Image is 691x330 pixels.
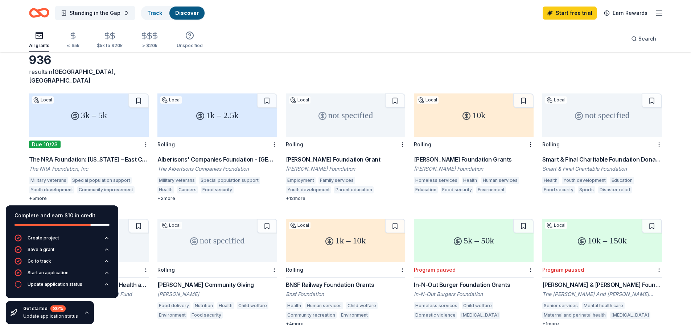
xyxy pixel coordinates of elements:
[217,302,234,309] div: Health
[610,177,634,184] div: Education
[286,141,303,147] div: Rolling
[286,321,406,327] div: + 4 more
[157,219,277,262] div: not specified
[15,258,110,269] button: Go to track
[578,186,595,193] div: Sports
[237,302,268,309] div: Child welfare
[286,267,303,273] div: Rolling
[286,291,406,298] div: Bnsf Foundation
[201,186,234,193] div: Food security
[157,280,277,289] div: [PERSON_NAME] Community Giving
[29,4,49,21] a: Home
[286,196,406,201] div: + 12 more
[289,96,310,104] div: Local
[542,155,662,164] div: Smart & Final Charitable Foundation Donations
[286,302,303,309] div: Health
[28,258,51,264] div: Go to track
[414,219,534,321] a: 5k – 50kProgram pausedIn-N-Out Burger Foundation GrantsIn-N-Out Burgers FoundationHomeless servic...
[286,219,406,262] div: 1k – 10k
[542,219,662,327] a: 10k – 150kLocalProgram paused[PERSON_NAME] & [PERSON_NAME] Foundation GrantsThe [PERSON_NAME] And...
[23,305,78,312] div: Get started
[542,267,584,273] div: Program paused
[157,312,187,319] div: Environment
[190,312,223,319] div: Food security
[67,43,79,49] div: ≤ $5k
[157,93,277,201] a: 1k – 2.5kLocalRollingAlbertsons' Companies Foundation - [GEOGRAPHIC_DATA][US_STATE] Grant Program...
[481,177,519,184] div: Human services
[15,246,110,258] button: Save a grant
[582,302,625,309] div: Mental health care
[157,186,174,193] div: Health
[542,312,607,319] div: Maternal and perinatal health
[414,186,438,193] div: Education
[29,155,149,164] div: The NRA Foundation: [US_STATE] – East CAE Grants
[462,302,493,309] div: Child welfare
[286,93,406,201] a: not specifiedLocalRolling[PERSON_NAME] Foundation Grant[PERSON_NAME] FoundationEmploymentFamily s...
[55,6,135,20] button: Standing in the Gap
[157,291,277,298] div: [PERSON_NAME]
[414,165,534,172] div: [PERSON_NAME] Foundation
[140,29,159,52] button: > $20k
[29,68,116,84] span: [GEOGRAPHIC_DATA], [GEOGRAPHIC_DATA]
[460,312,500,319] div: [MEDICAL_DATA]
[29,93,149,201] a: 3k – 5kLocalDue 10/23The NRA Foundation: [US_STATE] – East CAE GrantsThe NRA Foundation, IncMilit...
[286,280,406,289] div: BNSF Railway Foundation Grants
[414,141,431,147] div: Rolling
[147,10,162,16] a: Track
[414,93,534,196] a: 10kLocalRolling[PERSON_NAME] Foundation Grants[PERSON_NAME] FoundationHomeless servicesHealthHuma...
[286,165,406,172] div: [PERSON_NAME] Foundation
[157,93,277,137] div: 1k – 2.5k
[562,177,607,184] div: Youth development
[542,186,575,193] div: Food security
[157,165,277,172] div: The Albertsons Companies Foundation
[414,177,459,184] div: Homeless services
[286,93,406,137] div: not specified
[77,186,135,193] div: Community improvement
[414,312,457,319] div: Domestic violence
[414,93,534,137] div: 10k
[545,222,567,229] div: Local
[28,281,82,287] div: Update application status
[15,281,110,292] button: Update application status
[340,312,369,319] div: Environment
[157,177,196,184] div: Military veterans
[286,155,406,164] div: [PERSON_NAME] Foundation Grant
[157,196,277,201] div: + 2 more
[29,165,149,172] div: The NRA Foundation, Inc
[157,141,175,147] div: Rolling
[28,247,54,252] div: Save a grant
[625,32,662,46] button: Search
[15,269,110,281] button: Start an application
[414,280,534,289] div: In-N-Out Burger Foundation Grants
[71,177,132,184] div: Special population support
[199,177,260,184] div: Special population support
[29,177,68,184] div: Military veterans
[346,302,378,309] div: Child welfare
[28,235,59,241] div: Create project
[542,93,662,137] div: not specified
[141,6,205,20] button: TrackDiscover
[286,312,337,319] div: Community recreation
[600,7,652,20] a: Earn Rewards
[542,302,579,309] div: Senior services
[29,43,49,49] div: All grants
[175,10,199,16] a: Discover
[542,141,560,147] div: Rolling
[23,313,78,319] div: Update application status
[417,96,439,104] div: Local
[157,155,277,164] div: Albertsons' Companies Foundation - [GEOGRAPHIC_DATA][US_STATE] Grant Program
[29,186,74,193] div: Youth development
[542,321,662,327] div: + 1 more
[29,68,116,84] span: in
[542,219,662,262] div: 10k – 150k
[29,28,49,52] button: All grants
[286,177,316,184] div: Employment
[29,196,149,201] div: + 5 more
[32,96,54,104] div: Local
[334,186,374,193] div: Parent education
[177,28,203,52] button: Unspecified
[29,53,149,67] div: 936
[28,270,69,276] div: Start an application
[414,267,456,273] div: Program paused
[462,177,478,184] div: Health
